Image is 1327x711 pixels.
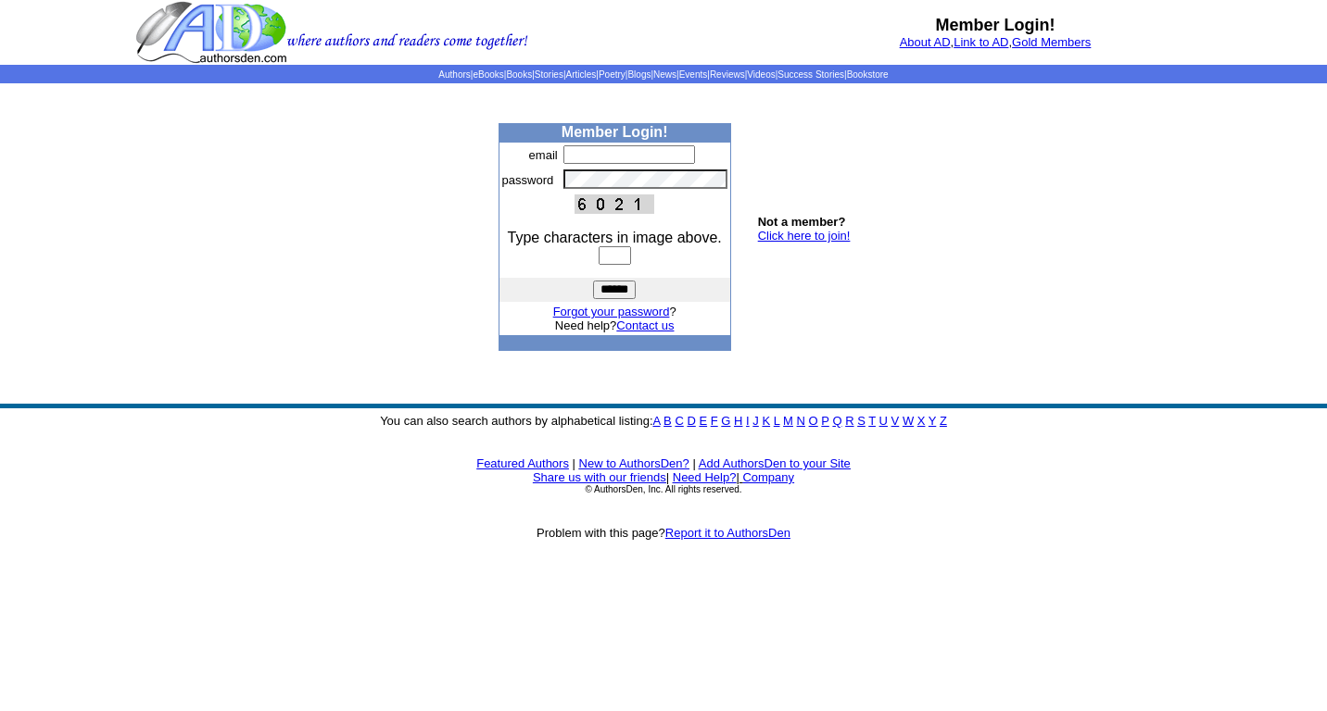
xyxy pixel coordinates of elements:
[502,173,554,187] font: password
[774,414,780,428] a: L
[762,414,770,428] a: K
[797,414,805,428] a: N
[747,69,775,80] a: Videos
[734,414,742,428] a: H
[903,414,914,428] a: W
[380,414,947,428] font: You can also search authors by alphabetical listing:
[821,414,828,428] a: P
[616,318,674,332] a: Contact us
[917,414,926,428] a: X
[666,470,669,484] font: |
[752,414,759,428] a: J
[868,414,876,428] a: T
[663,414,672,428] a: B
[710,69,745,80] a: Reviews
[857,414,866,428] a: S
[473,69,503,80] a: eBooks
[653,414,661,428] a: A
[1012,35,1091,49] a: Gold Members
[529,148,558,162] font: email
[438,69,888,80] span: | | | | | | | | | | | |
[936,16,1055,34] b: Member Login!
[900,35,1092,49] font: , ,
[777,69,844,80] a: Success Stories
[940,414,947,428] a: Z
[508,230,722,245] font: Type characters in image above.
[553,305,676,318] font: ?
[599,69,626,80] a: Poetry
[845,414,853,428] a: R
[438,69,470,80] a: Authors
[704,175,719,190] img: npw-badge-icon-locked.svg
[679,69,708,80] a: Events
[537,526,790,540] font: Problem with this page?
[891,414,900,428] a: V
[699,414,707,428] a: E
[704,149,719,164] img: npw-badge-icon-locked.svg
[506,69,532,80] a: Books
[783,414,793,428] a: M
[879,414,888,428] a: U
[575,194,654,214] img: This Is CAPTCHA Image
[653,69,676,80] a: News
[553,305,670,318] a: Forgot your password
[809,414,818,428] a: O
[573,456,575,470] font: |
[579,456,689,470] a: New to AuthorsDen?
[585,484,741,494] font: © AuthorsDen, Inc. All rights reserved.
[954,35,1008,49] a: Link to AD
[742,470,794,484] a: Company
[675,414,683,428] a: C
[533,470,666,484] a: Share us with our friends
[562,124,668,140] b: Member Login!
[847,69,889,80] a: Bookstore
[832,414,841,428] a: Q
[476,456,569,470] a: Featured Authors
[711,414,718,428] a: F
[566,69,597,80] a: Articles
[627,69,651,80] a: Blogs
[687,414,695,428] a: D
[721,414,730,428] a: G
[758,229,851,243] a: Click here to join!
[535,69,563,80] a: Stories
[699,456,851,470] a: Add AuthorsDen to your Site
[736,470,794,484] font: |
[692,456,695,470] font: |
[555,318,675,332] font: Need help?
[673,470,737,484] a: Need Help?
[758,215,846,229] b: Not a member?
[929,414,936,428] a: Y
[746,414,750,428] a: I
[900,35,951,49] a: About AD
[665,526,790,540] a: Report it to AuthorsDen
